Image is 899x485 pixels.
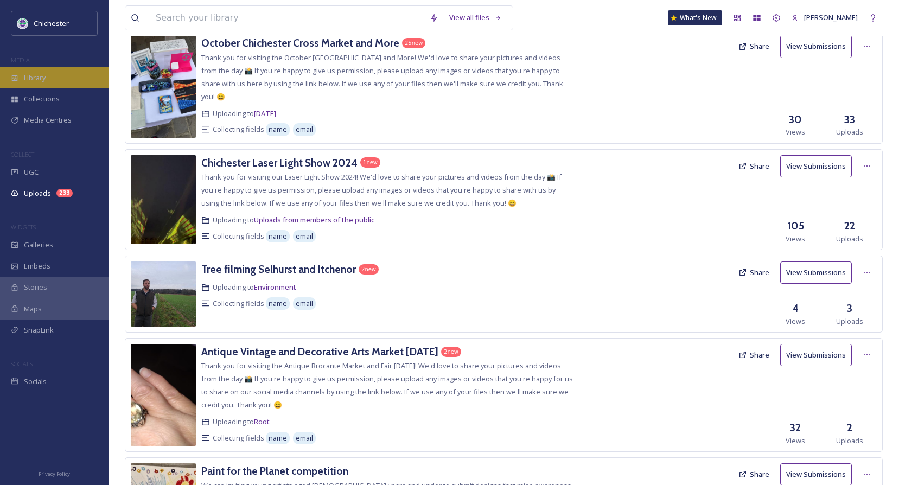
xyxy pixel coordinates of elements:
[24,282,47,292] span: Stories
[131,261,196,327] img: -20240215_100520.jpg
[201,36,399,49] h3: October Chichester Cross Market and More
[34,18,69,28] span: Chichester
[254,417,270,426] a: Root
[269,231,287,241] span: name
[780,155,852,177] button: View Submissions
[254,282,296,292] a: Environment
[847,301,852,316] h3: 3
[668,10,722,25] a: What's New
[847,420,852,436] h3: 2
[733,36,775,57] button: Share
[786,436,805,446] span: Views
[402,38,425,48] div: 25 new
[24,73,46,83] span: Library
[804,12,858,22] span: [PERSON_NAME]
[789,112,802,127] h3: 30
[213,433,264,443] span: Collecting fields
[11,360,33,368] span: SOCIALS
[733,464,775,485] button: Share
[787,218,804,234] h3: 105
[296,298,313,309] span: email
[786,7,863,28] a: [PERSON_NAME]
[201,345,438,358] h3: Antique Vintage and Decorative Arts Market [DATE]
[269,124,287,135] span: name
[786,316,805,327] span: Views
[24,325,54,335] span: SnapLink
[733,156,775,177] button: Share
[844,218,855,234] h3: 22
[201,464,348,477] h3: Paint for the Planet competition
[780,261,857,284] a: View Submissions
[56,189,73,197] div: 233
[201,35,399,51] a: October Chichester Cross Market and More
[11,150,34,158] span: COLLECT
[780,344,857,366] a: View Submissions
[131,344,196,446] img: -inbound2773536183302122278.jpg
[780,35,852,58] button: View Submissions
[11,56,30,64] span: MEDIA
[24,94,60,104] span: Collections
[444,7,507,28] a: View all files
[201,156,358,169] h3: Chichester Laser Light Show 2024
[269,298,287,309] span: name
[201,172,562,208] span: Thank you for visiting our Laser Light Show 2024! We'd love to share your pictures and videos fro...
[792,301,799,316] h3: 4
[360,157,380,168] div: 1 new
[24,167,39,177] span: UGC
[780,261,852,284] button: View Submissions
[201,263,356,276] h3: Tree filming Selhurst and Itchenor
[201,344,438,360] a: Antique Vintage and Decorative Arts Market [DATE]
[201,361,573,410] span: Thank you for visiting the Antique Brocante Market and Fair [DATE]! We'd love to share your pictu...
[201,463,348,479] a: Paint for the Planet competition
[780,35,857,58] a: View Submissions
[39,467,70,480] a: Privacy Policy
[790,420,801,436] h3: 32
[359,264,379,275] div: 2 new
[17,18,28,29] img: Logo_of_Chichester_District_Council.png
[213,417,270,427] span: Uploading to
[24,115,72,125] span: Media Centres
[836,316,863,327] span: Uploads
[296,124,313,135] span: email
[296,231,313,241] span: email
[786,234,805,244] span: Views
[213,231,264,241] span: Collecting fields
[780,344,852,366] button: View Submissions
[296,433,313,443] span: email
[836,127,863,137] span: Uploads
[131,35,196,137] img: anna%2540southcoastmermaids.com-IMG_8861.jpeg
[213,124,264,135] span: Collecting fields
[786,127,805,137] span: Views
[844,112,855,127] h3: 33
[24,240,53,250] span: Galleries
[780,155,857,177] a: View Submissions
[150,6,424,30] input: Search your library
[733,262,775,283] button: Share
[201,261,356,277] a: Tree filming Selhurst and Itchenor
[213,282,296,292] span: Uploading to
[201,155,358,171] a: Chichester Laser Light Show 2024
[254,109,276,118] a: [DATE]
[39,470,70,477] span: Privacy Policy
[836,234,863,244] span: Uploads
[836,436,863,446] span: Uploads
[441,347,461,357] div: 2 new
[213,215,374,225] span: Uploading to
[254,215,374,225] a: Uploads from members of the public
[269,433,287,443] span: name
[213,109,276,119] span: Uploading to
[11,223,36,231] span: WIDGETS
[201,53,563,101] span: Thank you for visiting the October [GEOGRAPHIC_DATA] and More! We'd love to share your pictures a...
[24,188,51,199] span: Uploads
[24,304,42,314] span: Maps
[733,344,775,366] button: Share
[131,155,196,244] img: -IMG_4033.jpg
[213,298,264,309] span: Collecting fields
[24,261,50,271] span: Embeds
